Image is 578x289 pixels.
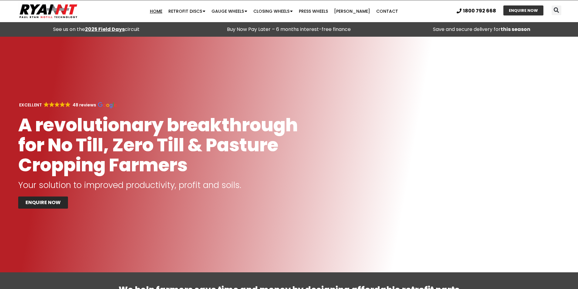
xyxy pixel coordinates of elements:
[49,102,54,107] img: Google
[503,5,543,15] a: ENQUIRE NOW
[552,5,561,15] div: Search
[18,197,68,209] a: ENQUIRE NOW
[147,5,165,17] a: Home
[73,102,96,108] strong: 48 reviews
[388,25,575,34] p: Save and secure delivery for
[3,25,190,34] div: See us on the circuit
[501,26,530,33] strong: this season
[55,102,60,107] img: Google
[60,102,65,107] img: Google
[18,2,79,21] img: Ryan NT logo
[509,8,538,12] span: ENQUIRE NOW
[112,5,436,17] nav: Menu
[196,25,382,34] p: Buy Now Pay Later – 6 months interest-free finance
[296,5,331,17] a: Press Wheels
[25,200,61,205] span: ENQUIRE NOW
[65,102,70,107] img: Google
[457,8,496,13] a: 1800 792 668
[18,115,316,175] h1: A revolutionary breakthrough for No Till, Zero Till & Pasture Cropping Farmers
[44,102,49,107] img: Google
[463,8,496,13] span: 1800 792 668
[373,5,401,17] a: Contact
[165,5,208,17] a: Retrofit Discs
[98,102,117,108] img: Google
[18,179,241,191] span: Your solution to improved productivity, profit and soils.
[331,5,373,17] a: [PERSON_NAME]
[250,5,296,17] a: Closing Wheels
[208,5,250,17] a: Gauge Wheels
[85,26,125,33] a: 2025 Field Days
[19,102,42,108] strong: EXCELLENT
[18,102,117,108] a: EXCELLENT GoogleGoogleGoogleGoogleGoogle 48 reviews Google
